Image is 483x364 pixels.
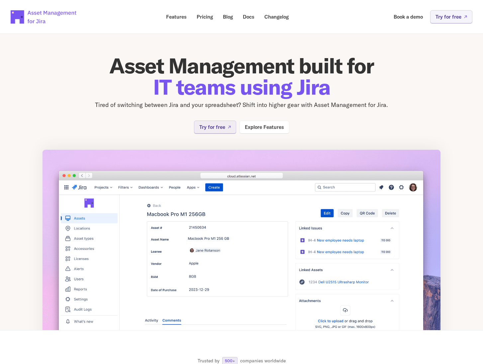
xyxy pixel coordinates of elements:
[161,10,191,23] a: Features
[240,121,289,134] a: Explore Features
[225,359,235,363] p: 500+
[223,14,233,19] p: Blog
[192,10,218,23] a: Pricing
[430,10,472,23] a: Try for free
[264,14,289,19] p: Changelog
[394,14,423,19] p: Book a demo
[197,14,213,19] p: Pricing
[238,10,259,23] a: Docs
[218,10,238,23] a: Blog
[260,10,293,23] a: Changelog
[389,10,428,23] a: Book a demo
[42,149,441,352] img: App
[243,14,254,19] p: Docs
[42,55,441,98] h1: Asset Management built for
[199,125,225,130] p: Try for free
[194,121,236,134] a: Try for free
[245,125,284,130] p: Explore Features
[42,100,441,110] p: Tired of switching between Jira and your spreadsheet? Shift into higher gear with Asset Managemen...
[435,14,461,19] p: Try for free
[166,14,187,19] p: Features
[153,73,330,100] span: IT teams using Jira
